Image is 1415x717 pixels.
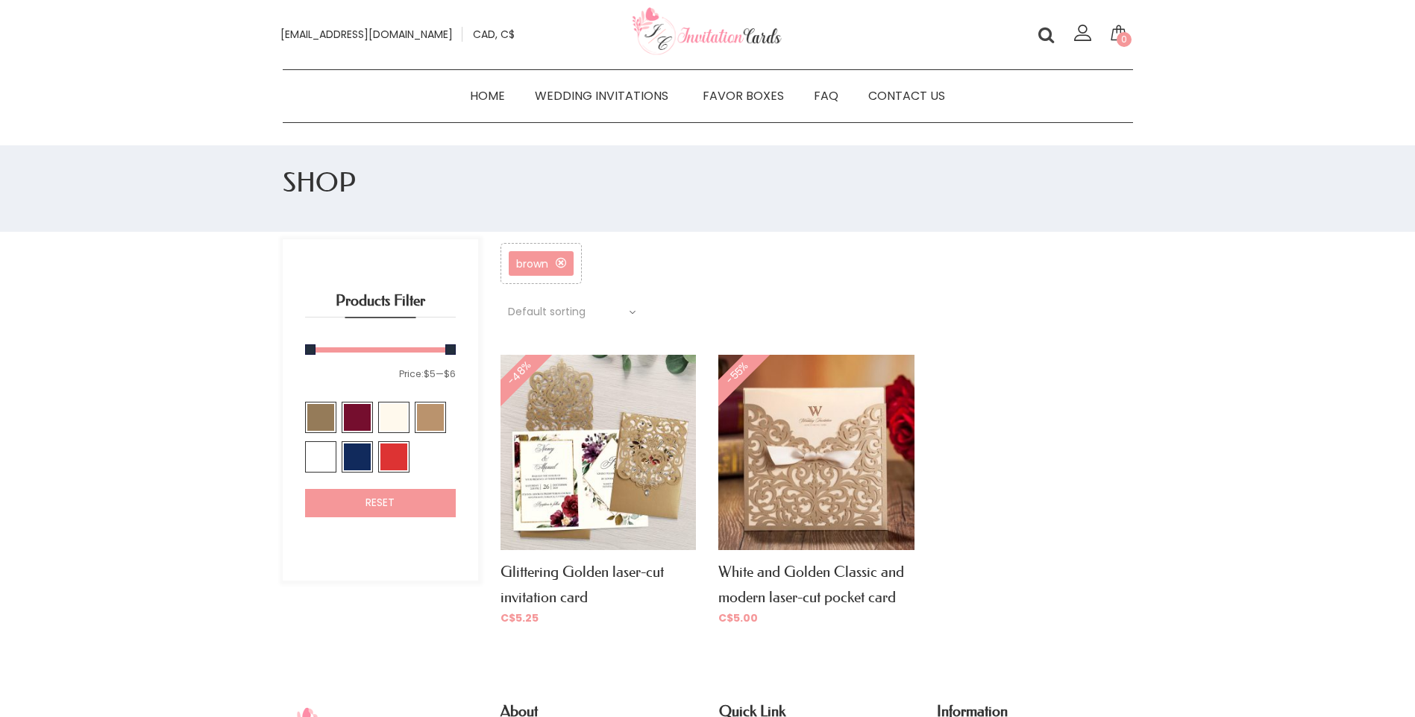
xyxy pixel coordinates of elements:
a: Login/register [1070,29,1094,44]
a: Your customized wedding cards [633,45,782,60]
a: brown [509,251,574,276]
div: Price: — [399,363,456,385]
h4: Products Filter [305,288,456,318]
a: Wedding Invitations [520,85,688,107]
a: -48% [501,444,696,459]
span: brown [516,256,566,271]
a: Contact Us [853,85,960,107]
a: Favor Boxes [688,85,799,107]
span: 5.25 [501,610,539,625]
img: Invitationcards [633,7,782,57]
button: Reset [305,489,456,517]
a: -55% [718,444,914,459]
span: C$ [718,610,733,625]
span: -55% [691,333,779,420]
span: -48% [474,333,561,420]
span: $6 [444,367,456,380]
span: 0 [1117,32,1132,47]
a: White and Golden Classic and modern laser-cut pocket card [718,563,904,606]
a: FAQ [799,85,853,107]
span: [EMAIL_ADDRESS][DOMAIN_NAME] [280,27,453,42]
h1: Shop [283,160,1133,206]
span: C$ [501,610,515,625]
select: Shop order [501,303,643,321]
a: 0 [1106,20,1132,49]
a: [EMAIL_ADDRESS][DOMAIN_NAME] [272,27,462,42]
a: Glittering Golden laser-cut invitation card [501,563,664,606]
span: $5 [424,367,436,380]
a: Home [455,85,520,107]
span: 5.00 [718,610,758,625]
